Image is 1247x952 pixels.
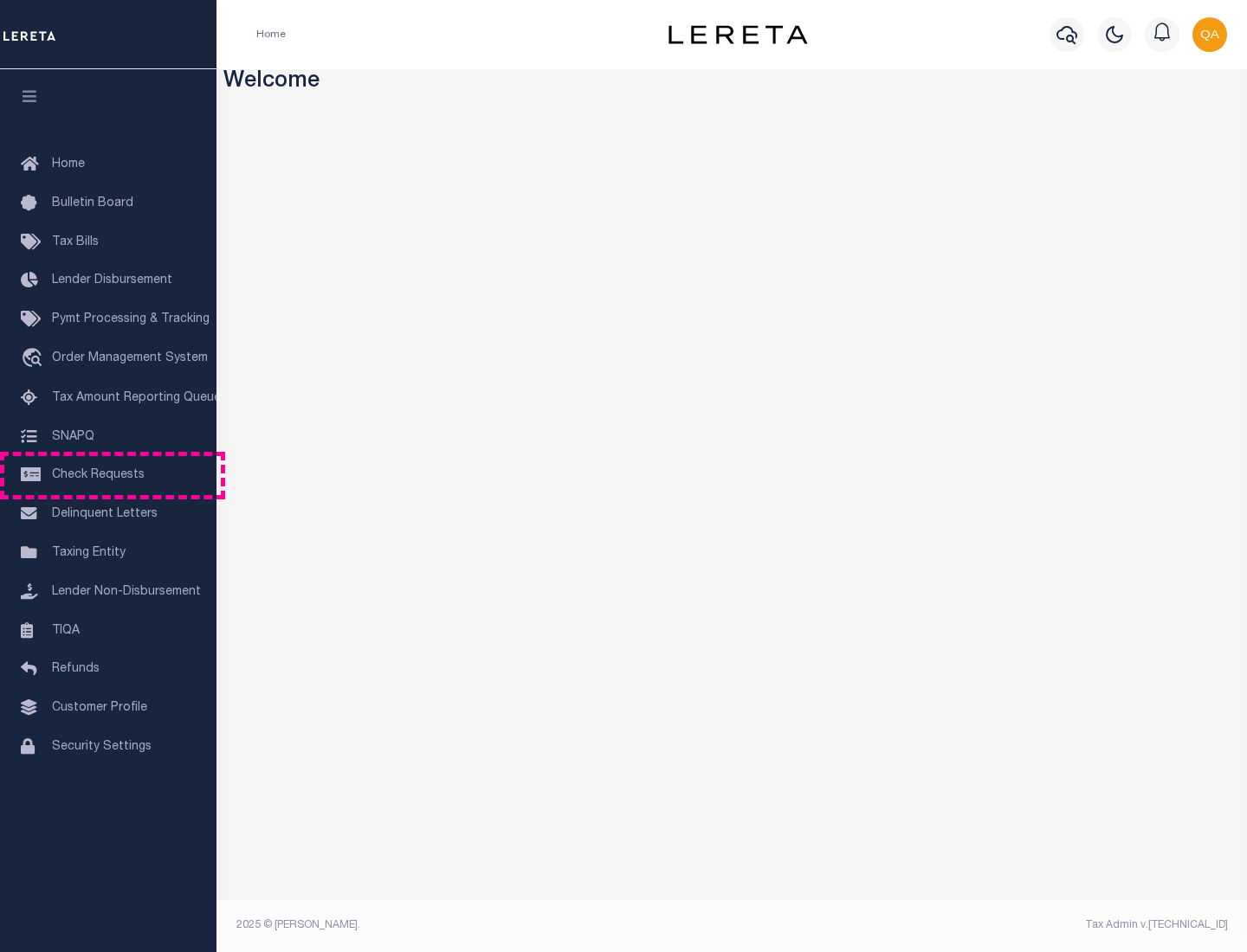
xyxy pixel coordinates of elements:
[52,586,201,598] span: Lender Non-Disbursement
[745,917,1228,933] div: Tax Admin v.[TECHNICAL_ID]
[1192,17,1227,52] img: svg+xml;base64,PHN2ZyB4bWxucz0iaHR0cDovL3d3dy53My5vcmcvMjAwMC9zdmciIHBvaW50ZXItZXZlbnRzPSJub25lIi...
[256,27,286,42] li: Home
[52,392,221,404] span: Tax Amount Reporting Queue
[52,741,152,753] span: Security Settings
[21,348,48,370] i: travel_explore
[52,274,172,286] span: Lender Disbursement
[52,547,126,559] span: Taxing Entity
[52,508,158,520] span: Delinquent Letters
[52,663,100,675] span: Refunds
[52,430,94,442] span: SNAPQ
[223,917,733,933] div: 2025 © [PERSON_NAME].
[52,624,80,636] span: TIQA
[52,158,85,170] span: Home
[52,352,208,364] span: Order Management System
[52,469,145,481] span: Check Requests
[223,69,1241,96] h3: Welcome
[52,313,210,325] span: Pymt Processing & Tracking
[52,236,99,248] span: Tax Bills
[669,25,807,44] img: logo-dark.svg
[52,702,147,714] span: Customer Profile
[52,197,133,209] span: Bulletin Board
